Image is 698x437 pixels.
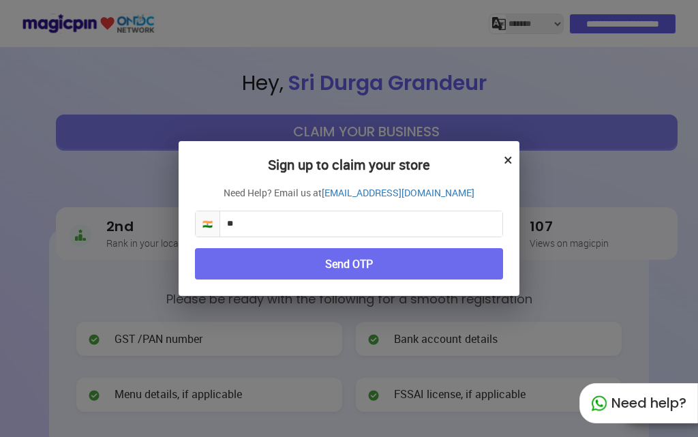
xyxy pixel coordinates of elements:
h2: Sign up to claim your store [195,157,503,186]
p: Need Help? Email us at [195,186,503,200]
img: whatapp_green.7240e66a.svg [591,395,607,412]
button: × [504,148,513,171]
div: Need help? [579,383,698,423]
a: [EMAIL_ADDRESS][DOMAIN_NAME] [322,186,474,200]
button: Send OTP [195,248,503,280]
span: 🇮🇳 [196,211,220,237]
